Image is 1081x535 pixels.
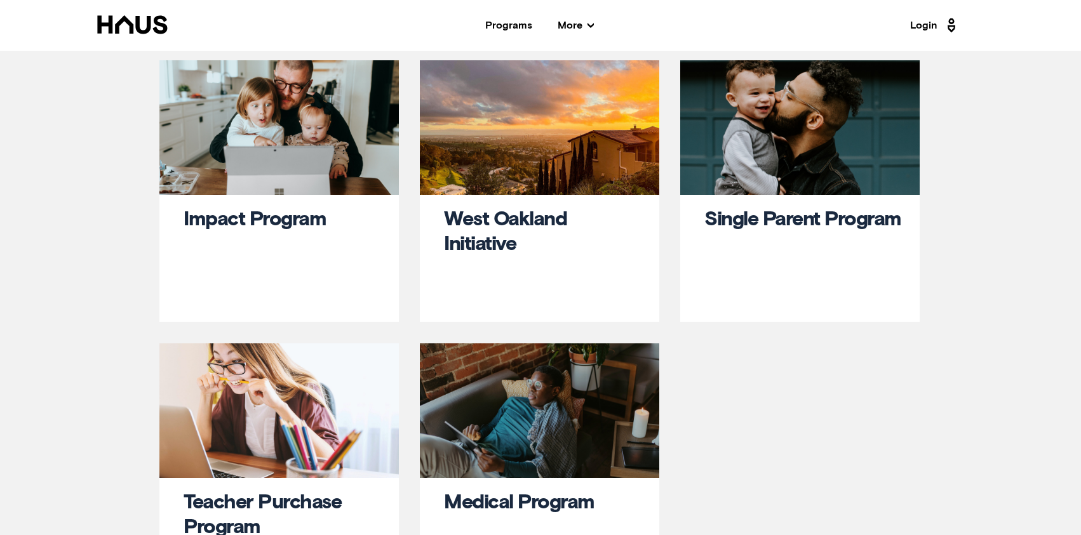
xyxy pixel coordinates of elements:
a: Medical Program [444,492,594,513]
a: Programs [485,20,532,30]
a: Impact Program [184,209,326,230]
span: More [558,20,594,30]
a: Single Parent Program [704,209,901,230]
a: Login [910,15,960,36]
a: West Oakland Initiative [444,209,567,254]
